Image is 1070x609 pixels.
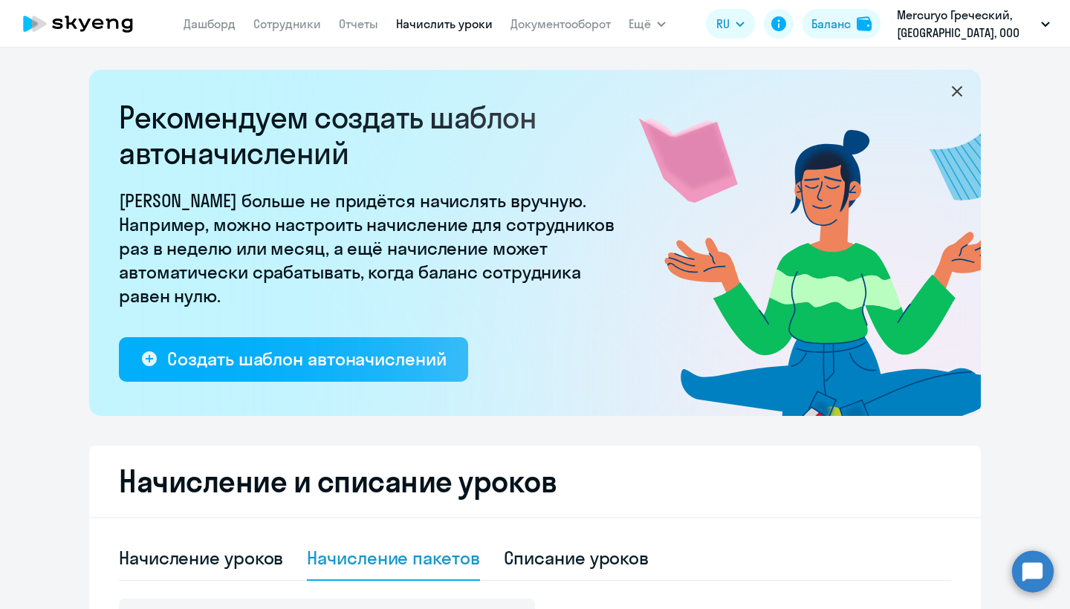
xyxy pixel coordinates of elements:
[811,15,851,33] div: Баланс
[629,9,666,39] button: Ещё
[307,546,479,570] div: Начисление пакетов
[119,463,951,499] h2: Начисление и списание уроков
[889,6,1057,42] button: Mercuryo Греческий, [GEOGRAPHIC_DATA], ООО
[396,16,493,31] a: Начислить уроки
[119,100,624,171] h2: Рекомендуем создать шаблон автоначислений
[857,16,872,31] img: balance
[897,6,1035,42] p: Mercuryo Греческий, [GEOGRAPHIC_DATA], ООО
[504,546,649,570] div: Списание уроков
[629,15,651,33] span: Ещё
[119,546,283,570] div: Начисление уроков
[716,15,730,33] span: RU
[510,16,611,31] a: Документооборот
[706,9,755,39] button: RU
[253,16,321,31] a: Сотрудники
[119,337,468,382] button: Создать шаблон автоначислений
[119,189,624,307] p: [PERSON_NAME] больше не придётся начислять вручную. Например, можно настроить начисление для сотр...
[167,347,446,371] div: Создать шаблон автоначислений
[184,16,236,31] a: Дашборд
[802,9,881,39] button: Балансbalance
[339,16,378,31] a: Отчеты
